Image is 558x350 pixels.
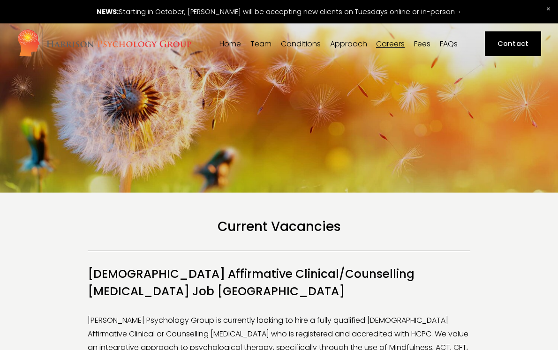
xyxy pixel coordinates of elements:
[219,39,241,48] a: Home
[250,40,271,48] span: Team
[485,31,542,56] a: Contact
[250,39,271,48] a: folder dropdown
[330,40,367,48] span: Approach
[88,219,471,235] h1: Current Vacancies
[281,39,321,48] a: folder dropdown
[330,39,367,48] a: folder dropdown
[414,39,430,48] a: Fees
[376,39,405,48] a: Careers
[440,39,458,48] a: FAQs
[281,40,321,48] span: Conditions
[17,29,192,59] img: Harrison Psychology Group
